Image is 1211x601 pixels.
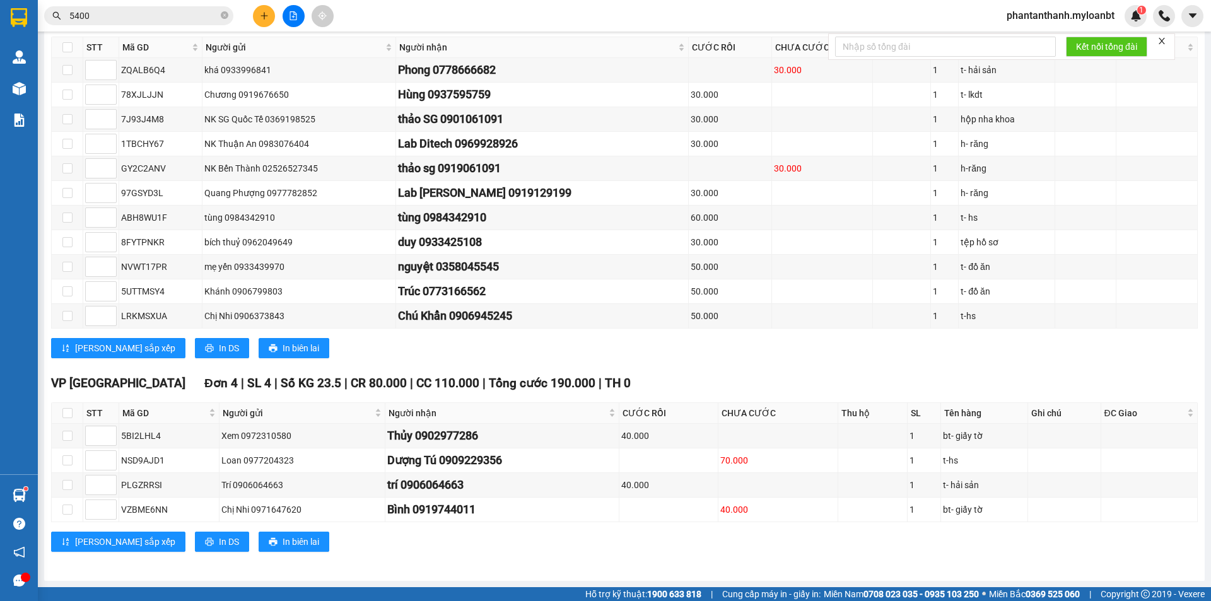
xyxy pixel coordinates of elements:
span: | [241,376,244,390]
td: 8FYTPNKR [119,230,202,255]
div: Lab Ditech 0969928926 [398,135,686,153]
div: NK Bến Thành 02526527345 [204,161,394,175]
span: plus [260,11,269,20]
span: | [599,376,602,390]
th: Thu hộ [838,403,908,424]
button: sort-ascending[PERSON_NAME] sắp xếp [51,532,185,552]
div: 1 [910,429,939,443]
div: 60.000 [691,211,769,225]
th: Ghi chú [1028,403,1101,424]
div: PLGZRRSI [121,478,217,492]
div: 1 [933,63,956,77]
td: VZBME6NN [119,498,219,522]
div: 97GSYD3L [121,186,200,200]
div: Khánh 0906799803 [204,284,394,298]
div: Hùng 0937595759 [398,86,686,103]
div: 30.000 [691,137,769,151]
div: thảo sg 0919061091 [398,160,686,177]
div: t- hs [961,211,1053,225]
div: 1 [910,453,939,467]
div: ABH8WU1F [121,211,200,225]
div: bích thuỷ 0962049649 [204,235,394,249]
div: mẹ yến 0933439970 [204,260,394,274]
span: Đơn 4 [204,376,238,390]
div: LRKMSXUA [121,309,200,323]
div: Quang Phượng 0977782852 [204,186,394,200]
div: Chú Khẩn 0906945245 [398,307,686,325]
span: notification [13,546,25,558]
img: phone-icon [1159,10,1170,21]
button: plus [253,5,275,27]
span: close [1157,37,1166,45]
div: 1 [933,161,956,175]
span: close-circle [221,11,228,19]
div: hộp nha khoa [961,112,1053,126]
div: 1 [933,260,956,274]
button: Kết nối tổng đài [1066,37,1147,57]
div: Chương 0919676650 [204,88,394,102]
div: NVWT17PR [121,260,200,274]
span: Miền Nam [824,587,979,601]
img: solution-icon [13,114,26,127]
span: CC 110.000 [416,376,479,390]
td: ABH8WU1F [119,206,202,230]
div: GY2C2ANV [121,161,200,175]
div: t-hs [943,453,1025,467]
span: | [1089,587,1091,601]
div: Phong 0778666682 [398,61,686,79]
span: sort-ascending [61,537,70,547]
td: LRKMSXUA [119,304,202,329]
div: nguyệt 0358045545 [398,258,686,276]
div: tùng 0984342910 [398,209,686,226]
sup: 1 [24,487,28,491]
th: SL [908,403,941,424]
div: 70.000 [720,453,836,467]
span: file-add [289,11,298,20]
td: PLGZRRSI [119,473,219,498]
div: 78XJLJJN [121,88,200,102]
span: Kết nối tổng đài [1076,40,1137,54]
div: Chị Nhi 0906373843 [204,309,394,323]
td: 5UTTMSY4 [119,279,202,304]
div: tệp hồ sơ [961,235,1053,249]
span: [PERSON_NAME] sắp xếp [75,341,175,355]
span: [PERSON_NAME] sắp xếp [75,535,175,549]
div: 30.000 [691,88,769,102]
span: | [274,376,278,390]
span: Hỗ trợ kỹ thuật: [585,587,701,601]
td: 97GSYD3L [119,181,202,206]
span: sort-ascending [61,344,70,354]
span: Cung cấp máy in - giấy in: [722,587,821,601]
td: ZQALB6Q4 [119,58,202,83]
div: 1 [910,503,939,516]
img: warehouse-icon [13,82,26,95]
div: bt- giấy tờ [943,429,1025,443]
span: copyright [1141,590,1150,598]
div: Trúc 0773166562 [398,283,686,300]
div: 50.000 [691,309,769,323]
th: Tên hàng [941,403,1027,424]
span: question-circle [13,518,25,530]
span: TH 0 [605,376,631,390]
div: 7J93J4M8 [121,112,200,126]
div: 1 [933,88,956,102]
span: Người nhận [389,406,606,420]
div: 1 [933,112,956,126]
span: | [410,376,413,390]
div: 1 [910,478,939,492]
span: Mã GD [122,40,189,54]
img: logo-vxr [11,8,27,27]
div: 5BI2LHL4 [121,429,217,443]
span: In biên lai [283,535,319,549]
div: 30.000 [774,161,870,175]
div: trí 0906064663 [387,476,617,494]
div: Chị Nhi 0971647620 [221,503,383,516]
span: 1 [1139,6,1144,15]
div: 40.000 [621,429,716,443]
button: printerIn biên lai [259,338,329,358]
span: | [483,376,486,390]
td: 1TBCHY67 [119,132,202,156]
span: printer [269,537,278,547]
td: NVWT17PR [119,255,202,279]
button: file-add [283,5,305,27]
